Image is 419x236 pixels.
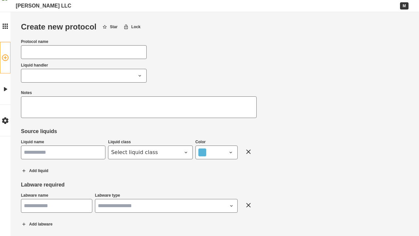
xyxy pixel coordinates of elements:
div: M [400,2,409,10]
div: blue [198,148,206,156]
button: Add liquid [16,163,54,179]
div: Labware required [21,182,257,188]
div: Source liquids [21,128,257,134]
button: Star [97,19,123,35]
label: Liquid class [108,140,131,146]
label: Protocol name [21,39,48,45]
div: Create new protocol [21,22,97,31]
label: Liquid name [21,140,44,146]
label: Labware name [21,193,48,199]
label: Labware type [95,193,120,199]
label: Color [195,140,206,146]
a: [PERSON_NAME] LLC [16,3,71,9]
label: Notes [21,90,32,96]
label: Liquid handler [21,63,48,69]
button: Add labware [16,216,58,232]
button: Lock [118,19,146,35]
span: Select liquid class [111,148,182,156]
